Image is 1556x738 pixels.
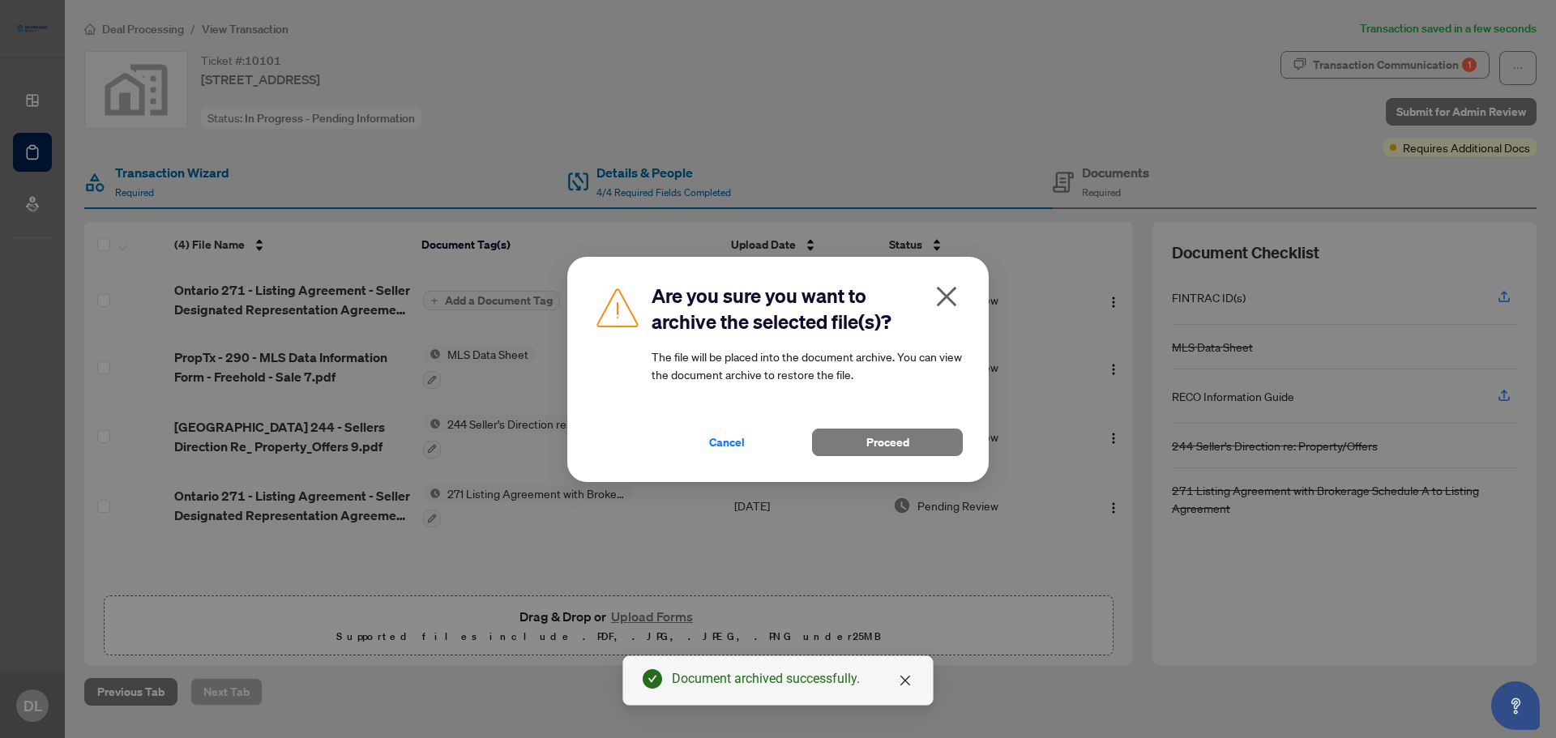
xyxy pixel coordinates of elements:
[934,284,960,309] span: close
[672,669,913,689] div: Document archived successfully.
[866,429,909,455] span: Proceed
[1491,681,1540,730] button: Open asap
[896,672,914,689] a: Close
[643,669,662,689] span: check-circle
[709,429,745,455] span: Cancel
[812,429,963,456] button: Proceed
[652,348,963,383] article: The file will be placed into the document archive. You can view the document archive to restore t...
[652,283,963,335] h2: Are you sure you want to archive the selected file(s)?
[899,674,912,687] span: close
[652,429,802,456] button: Cancel
[593,283,642,331] img: Caution Icon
